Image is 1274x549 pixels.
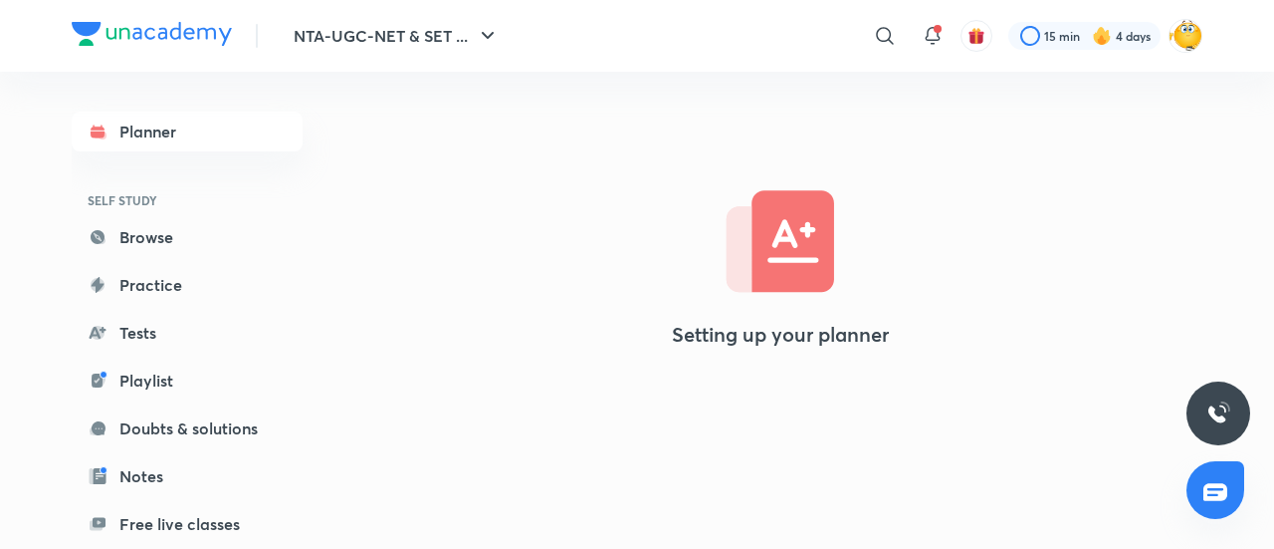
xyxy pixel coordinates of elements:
h6: SELF STUDY [72,183,303,217]
a: Free live classes [72,504,303,544]
img: ttu [1206,402,1230,425]
img: streak [1092,26,1112,46]
img: Company Logo [72,22,232,46]
button: NTA-UGC-NET & SET ... [282,16,512,56]
a: Doubts & solutions [72,409,303,448]
img: Chhavindra Nath [1168,19,1202,53]
a: Practice [72,265,303,305]
button: avatar [960,20,992,52]
a: Planner [72,112,303,151]
h4: Setting up your planner [672,323,889,347]
a: Notes [72,456,303,496]
a: Tests [72,313,303,353]
a: Browse [72,217,303,257]
a: Playlist [72,361,303,401]
img: avatar [967,27,985,45]
a: Company Logo [72,22,232,51]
